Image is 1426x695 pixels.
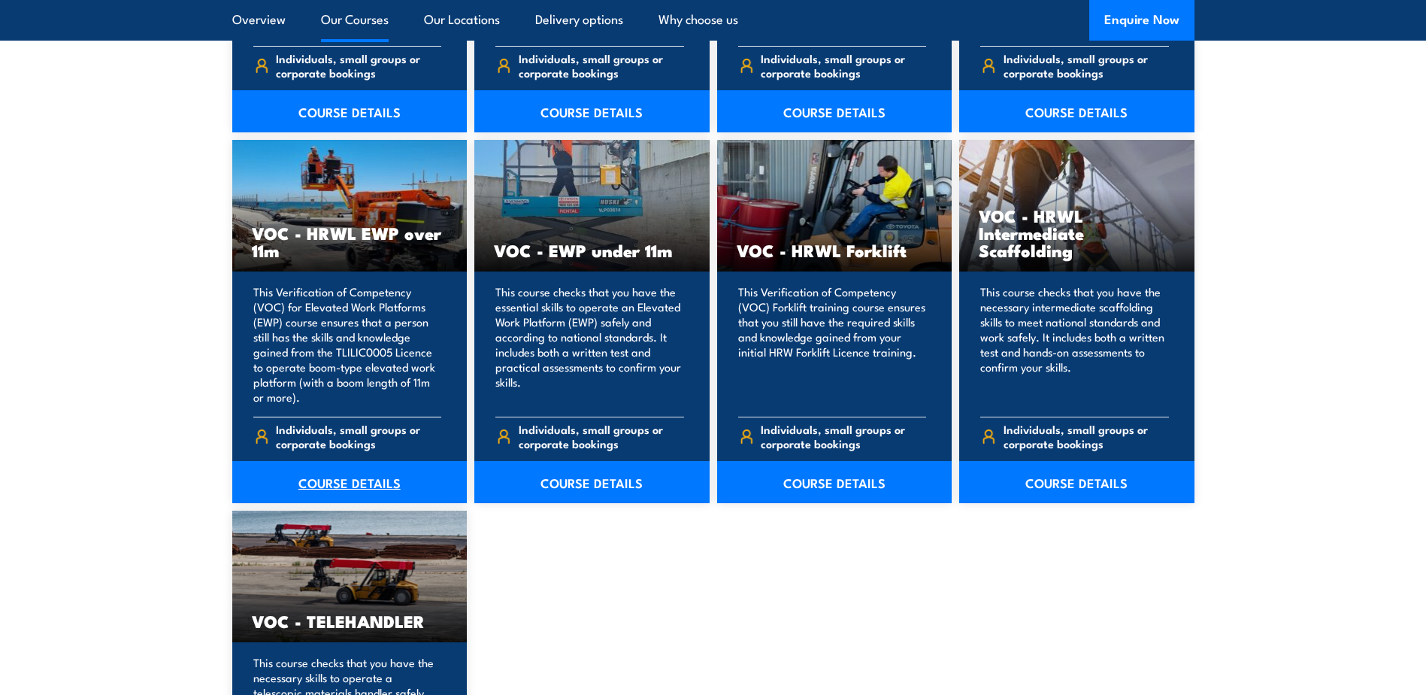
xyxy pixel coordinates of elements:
[717,461,952,503] a: COURSE DETAILS
[252,612,448,630] h3: VOC - TELEHANDLER
[979,207,1175,259] h3: VOC - HRWL Intermediate Scaffolding
[253,284,442,405] p: This Verification of Competency (VOC) for Elevated Work Platforms (EWP) course ensures that a per...
[232,461,468,503] a: COURSE DETAILS
[980,284,1169,405] p: This course checks that you have the necessary intermediate scaffolding skills to meet national s...
[737,241,933,259] h3: VOC - HRWL Forklift
[1004,51,1169,80] span: Individuals, small groups or corporate bookings
[276,422,441,451] span: Individuals, small groups or corporate bookings
[761,422,926,451] span: Individuals, small groups or corporate bookings
[494,241,690,259] h3: VOC - EWP under 11m
[717,90,952,132] a: COURSE DETAILS
[1004,422,1169,451] span: Individuals, small groups or corporate bookings
[474,90,710,132] a: COURSE DETAILS
[252,224,448,259] h3: VOC - HRWL EWP over 11m
[738,284,927,405] p: This Verification of Competency (VOC) Forklift training course ensures that you still have the re...
[232,90,468,132] a: COURSE DETAILS
[474,461,710,503] a: COURSE DETAILS
[276,51,441,80] span: Individuals, small groups or corporate bookings
[761,51,926,80] span: Individuals, small groups or corporate bookings
[959,90,1194,132] a: COURSE DETAILS
[519,51,684,80] span: Individuals, small groups or corporate bookings
[519,422,684,451] span: Individuals, small groups or corporate bookings
[495,284,684,405] p: This course checks that you have the essential skills to operate an Elevated Work Platform (EWP) ...
[959,461,1194,503] a: COURSE DETAILS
